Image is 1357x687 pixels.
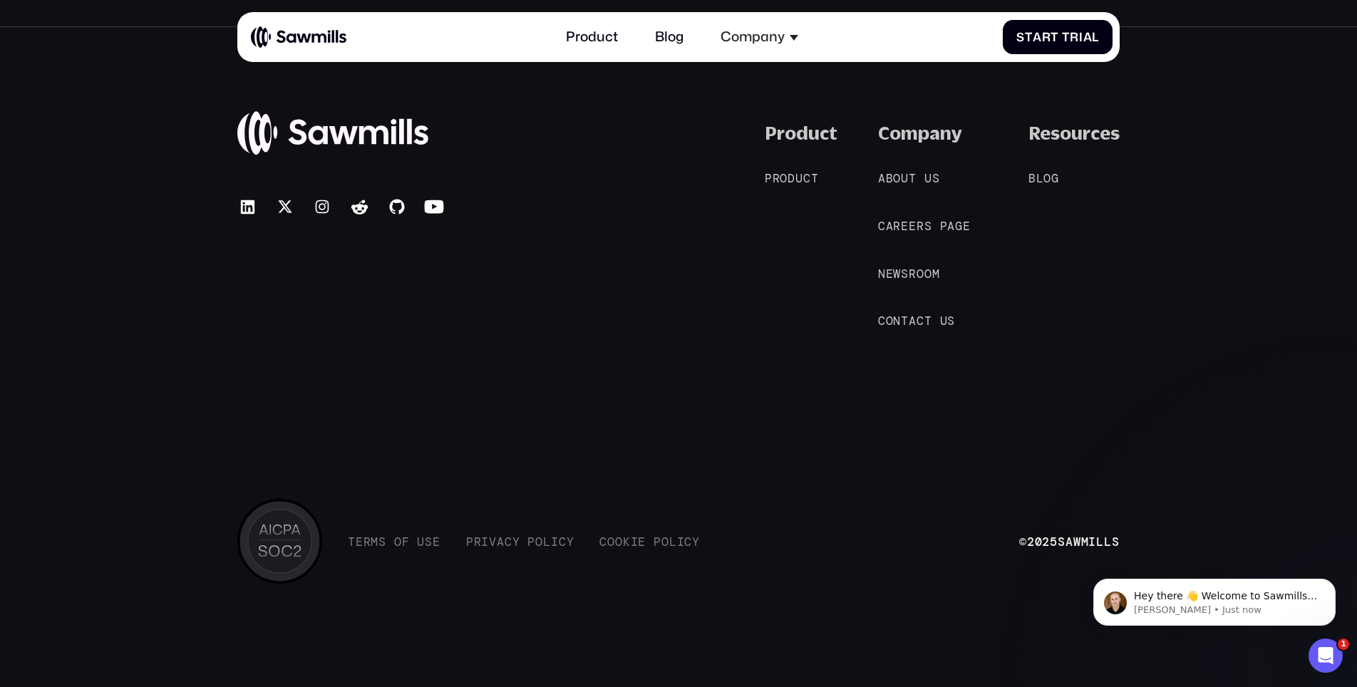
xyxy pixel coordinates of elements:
[795,171,803,185] span: u
[924,267,932,281] span: o
[947,219,955,233] span: a
[940,314,948,328] span: u
[901,267,909,281] span: s
[559,534,567,549] span: c
[466,534,474,549] span: P
[878,265,957,282] a: Newsroom
[481,534,489,549] span: i
[1043,171,1051,185] span: o
[811,171,819,185] span: t
[711,19,808,55] div: Company
[599,534,607,549] span: C
[1309,639,1343,673] iframe: Intercom live chat
[963,219,971,233] span: e
[505,534,512,549] span: c
[947,314,955,328] span: s
[474,534,482,549] span: r
[893,314,901,328] span: n
[1042,30,1051,44] span: r
[917,219,924,233] span: r
[1083,30,1093,44] span: a
[654,534,661,549] span: P
[924,314,932,328] span: t
[645,19,694,55] a: Blog
[535,534,543,549] span: o
[878,219,886,233] span: C
[878,312,972,329] a: Contactus
[940,219,948,233] span: p
[1051,30,1058,44] span: t
[1028,170,1076,187] a: Blog
[1019,534,1120,549] div: © Sawmills
[878,122,962,144] div: Company
[1079,30,1083,44] span: i
[356,534,363,549] span: e
[721,29,785,45] div: Company
[909,314,917,328] span: a
[684,534,692,549] span: c
[780,171,788,185] span: o
[677,534,685,549] span: i
[886,267,894,281] span: e
[909,219,917,233] span: e
[1025,30,1033,44] span: t
[433,534,440,549] span: e
[555,19,628,55] a: Product
[924,171,932,185] span: u
[1070,30,1079,44] span: r
[1027,534,1058,549] span: 2025
[615,534,623,549] span: o
[527,534,535,549] span: P
[567,534,574,549] span: y
[1028,171,1036,185] span: B
[909,171,917,185] span: t
[909,267,917,281] span: r
[878,170,957,187] a: Aboutus
[599,534,700,549] a: CookiePolicy
[1033,30,1042,44] span: a
[924,219,932,233] span: s
[765,122,837,144] div: Product
[1016,30,1025,44] span: S
[932,171,940,185] span: s
[402,534,410,549] span: f
[669,534,677,549] span: l
[497,534,505,549] span: a
[1062,30,1070,44] span: T
[917,267,924,281] span: o
[466,534,574,549] a: PrivacyPolicy
[631,534,639,549] span: i
[901,314,909,328] span: t
[955,219,963,233] span: g
[363,534,371,549] span: r
[1036,171,1044,185] span: l
[788,171,795,185] span: d
[394,534,402,549] span: o
[878,314,886,328] span: C
[893,219,901,233] span: r
[765,171,773,185] span: P
[893,171,901,185] span: o
[692,534,700,549] span: y
[1072,549,1357,649] iframe: Intercom notifications message
[773,171,780,185] span: r
[638,534,646,549] span: e
[623,534,631,549] span: k
[1003,20,1113,55] a: StartTrial
[878,171,886,185] span: A
[1092,30,1099,44] span: l
[1028,122,1120,144] div: Resources
[886,314,894,328] span: o
[1051,171,1059,185] span: g
[371,534,378,549] span: m
[893,267,901,281] span: w
[917,314,924,328] span: c
[886,171,894,185] span: b
[512,534,520,549] span: y
[932,267,940,281] span: m
[417,534,425,549] span: U
[765,170,836,187] a: Product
